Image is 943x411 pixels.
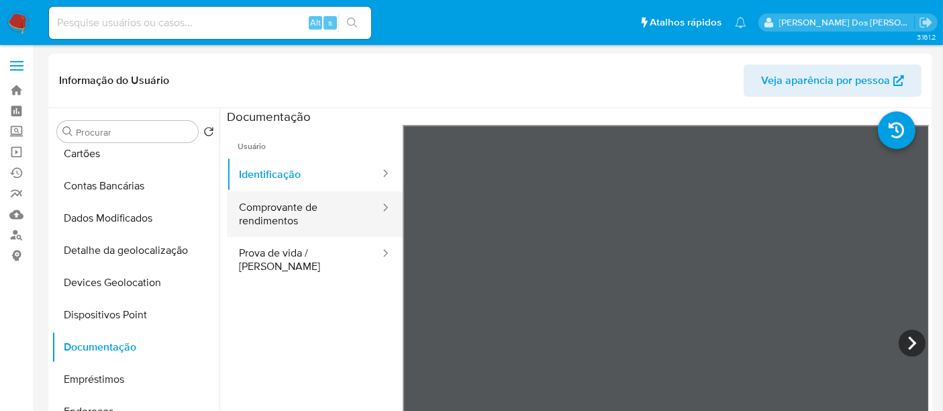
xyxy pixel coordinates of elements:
[919,15,933,30] a: Sair
[52,170,219,202] button: Contas Bancárias
[203,126,214,141] button: Retornar ao pedido padrão
[62,126,73,137] button: Procurar
[52,331,219,363] button: Documentação
[59,74,169,87] h1: Informação do Usuário
[761,64,890,97] span: Veja aparência por pessoa
[328,16,332,29] span: s
[52,267,219,299] button: Devices Geolocation
[76,126,193,138] input: Procurar
[52,138,219,170] button: Cartões
[338,13,366,32] button: search-icon
[650,15,722,30] span: Atalhos rápidos
[779,16,915,29] p: renato.lopes@mercadopago.com.br
[744,64,922,97] button: Veja aparência por pessoa
[52,299,219,331] button: Dispositivos Point
[49,14,371,32] input: Pesquise usuários ou casos...
[310,16,321,29] span: Alt
[52,234,219,267] button: Detalhe da geolocalização
[735,17,746,28] a: Notificações
[52,202,219,234] button: Dados Modificados
[52,363,219,396] button: Empréstimos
